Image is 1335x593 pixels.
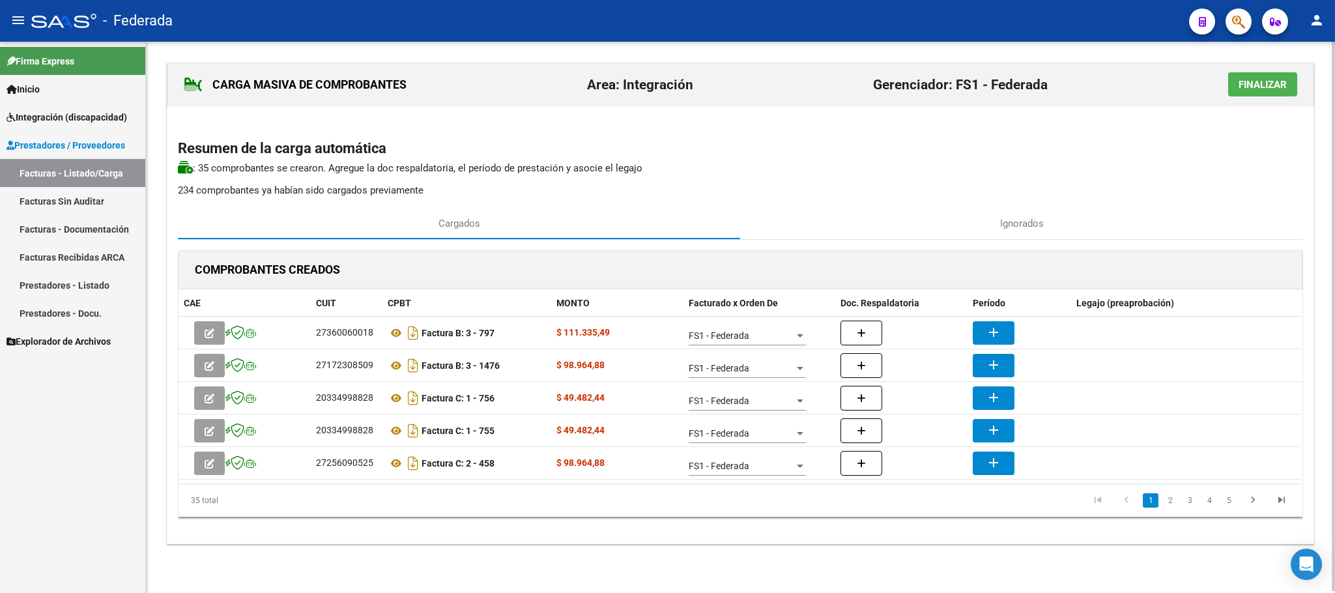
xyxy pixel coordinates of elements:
span: - Federada [103,7,173,35]
span: Ignorados [1000,216,1044,231]
a: go to last page [1269,493,1294,508]
mat-icon: menu [10,12,26,28]
span: CAE [184,298,201,308]
a: go to next page [1241,493,1265,508]
span: Cargados [438,216,480,231]
strong: Factura B: 3 - 1476 [422,360,500,371]
strong: $ 98.964,88 [556,360,605,370]
mat-icon: add [986,357,1001,373]
span: FS1 - Federada [689,461,749,471]
i: Descargar documento [405,453,422,474]
a: go to previous page [1114,493,1139,508]
datatable-header-cell: MONTO [551,289,683,317]
span: Doc. Respaldatoria [840,298,919,308]
div: 27256090525 [316,456,373,470]
datatable-header-cell: Legajo (preaprobación) [1071,289,1301,317]
div: Open Intercom Messenger [1291,549,1322,580]
span: CPBT [388,298,411,308]
i: Descargar documento [405,355,422,376]
a: 3 [1182,493,1198,508]
datatable-header-cell: Facturado x Orden De [683,289,835,317]
i: Descargar documento [405,420,422,441]
p: : 35 comprobantes se crearon. Agregue la doc respaldatoria [178,161,1303,175]
div: 27172308509 [316,358,373,373]
span: FS1 - Federada [689,428,749,439]
span: MONTO [556,298,590,308]
span: Período [973,298,1005,308]
span: Finalizar [1239,79,1287,91]
li: page 2 [1160,489,1180,512]
h1: CARGA MASIVA DE COMPROBANTES [184,74,407,95]
mat-icon: add [986,325,1001,340]
h2: Area: Integración [587,72,693,97]
li: page 5 [1219,489,1239,512]
div: 35 total [179,484,401,517]
span: Legajo (preaprobación) [1076,298,1174,308]
mat-icon: add [986,390,1001,405]
datatable-header-cell: CAE [179,289,311,317]
strong: $ 111.335,49 [556,327,610,338]
strong: $ 49.482,44 [556,425,605,435]
i: Descargar documento [405,323,422,343]
span: Facturado x Orden De [689,298,778,308]
p: 234 comprobantes ya habían sido cargados previamente [178,183,1303,197]
span: FS1 - Federada [689,363,749,373]
span: Explorador de Archivos [7,334,111,349]
span: CUIT [316,298,336,308]
mat-icon: person [1309,12,1325,28]
span: Inicio [7,82,40,96]
h2: Resumen de la carga automática [178,136,1303,161]
span: FS1 - Federada [689,330,749,341]
datatable-header-cell: Doc. Respaldatoria [835,289,968,317]
datatable-header-cell: CUIT [311,289,382,317]
a: 2 [1162,493,1178,508]
datatable-header-cell: Período [968,289,1070,317]
a: go to first page [1085,493,1110,508]
span: , el período de prestación y asocie el legajo [453,162,642,174]
strong: $ 49.482,44 [556,392,605,403]
li: page 4 [1199,489,1219,512]
mat-icon: add [986,422,1001,438]
strong: Factura B: 3 - 797 [422,328,495,338]
span: Firma Express [7,54,74,68]
i: Descargar documento [405,388,422,409]
strong: $ 98.964,88 [556,457,605,468]
strong: Factura C: 1 - 755 [422,426,495,436]
li: page 3 [1180,489,1199,512]
span: Integración (discapacidad) [7,110,127,124]
h2: Gerenciador: FS1 - Federada [873,72,1048,97]
h1: COMPROBANTES CREADOS [195,259,340,280]
datatable-header-cell: CPBT [382,289,551,317]
li: page 1 [1141,489,1160,512]
a: 1 [1143,493,1158,508]
div: 20334998828 [316,390,373,405]
div: 27360060018 [316,325,373,340]
strong: Factura C: 1 - 756 [422,393,495,403]
span: Prestadores / Proveedores [7,138,125,152]
button: Finalizar [1228,72,1297,96]
a: 5 [1221,493,1237,508]
a: 4 [1201,493,1217,508]
div: 20334998828 [316,423,373,438]
strong: Factura C: 2 - 458 [422,458,495,469]
mat-icon: add [986,455,1001,470]
span: FS1 - Federada [689,396,749,406]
